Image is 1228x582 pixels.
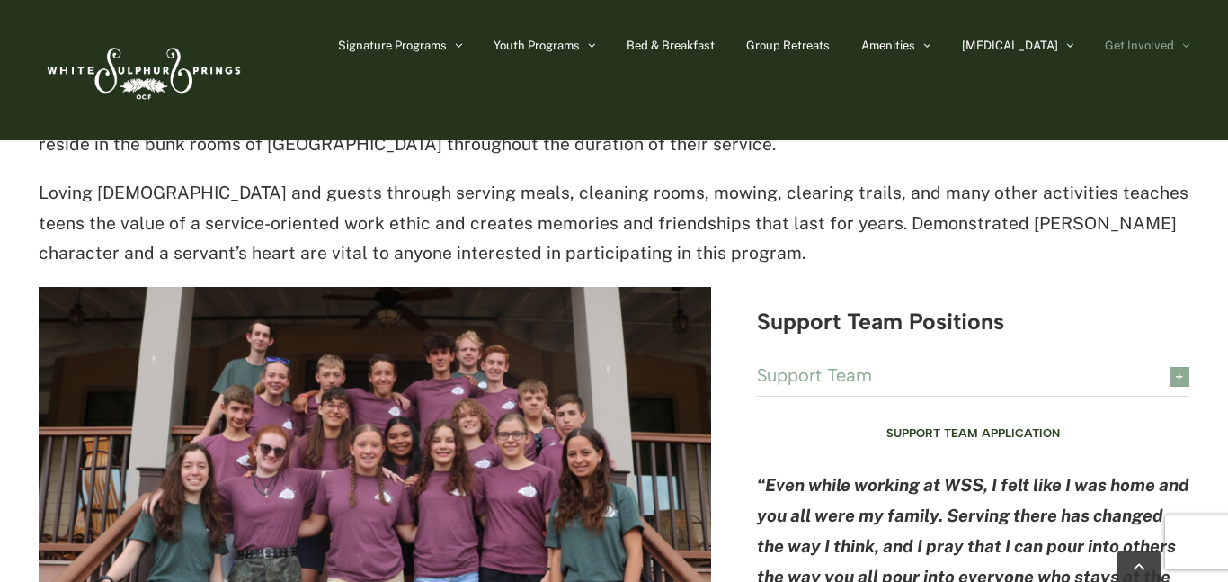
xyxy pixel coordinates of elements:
h3: Support Team Positions [757,309,1189,334]
span: Group Retreats [746,40,830,51]
span: [MEDICAL_DATA] [962,40,1058,51]
p: Loving [DEMOGRAPHIC_DATA] and guests through serving meals, cleaning rooms, mowing, clearing trai... [39,178,1189,269]
span: Support Team Application [886,426,1060,441]
img: White Sulphur Springs Logo [39,28,245,112]
span: Signature Programs [338,40,447,51]
span: Amenities [861,40,915,51]
a: Support Team [757,356,1189,396]
span: Youth Programs [494,40,580,51]
a: Apply for Support Team [866,416,1081,451]
span: Get Involved [1105,40,1174,51]
span: Support Team [757,365,1142,385]
span: Bed & Breakfast [627,40,715,51]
